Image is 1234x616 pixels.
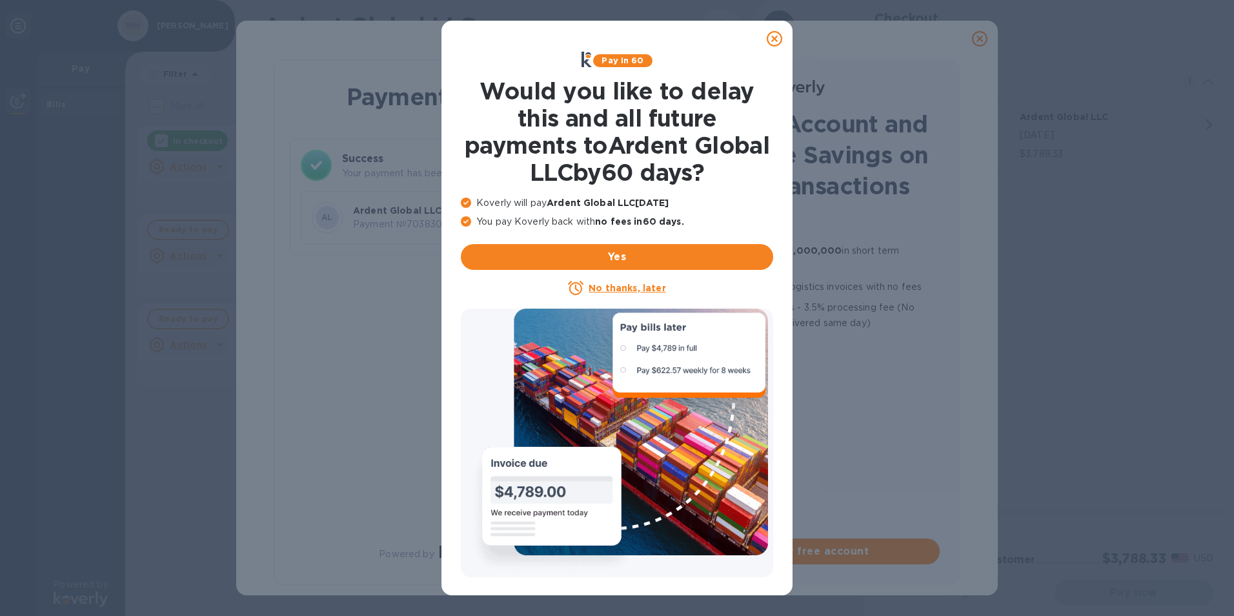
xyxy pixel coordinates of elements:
h1: Would you like to delay this and all future payments to Ardent Global LLC by 60 days ? [461,77,773,186]
button: Create your free account [656,539,940,564]
b: 60 more days to pay [675,282,776,292]
p: Ardent Global LLC [353,204,483,217]
p: Koverly will pay [461,196,773,210]
p: for Credit cards - 3.5% processing fee (No transaction limit, funds delivered same day) [675,300,940,331]
b: No transaction fees [675,225,771,235]
p: You pay Koverly back with [461,215,773,229]
img: Logo [771,80,825,96]
u: No thanks, later [589,283,665,293]
p: $5,025.00 [488,218,561,231]
p: all logistics invoices with no fees [675,279,940,294]
h1: Payment Result [295,81,578,113]
b: $1,000,000 [784,245,842,256]
span: Create your free account [666,544,929,559]
p: Quick approval for up to in short term financing [675,243,940,274]
b: Pay in 60 [602,56,643,65]
b: Lower fee [675,302,724,313]
b: Ardent Global LLC [DATE] [547,198,669,208]
h1: Create an Account and Unlock Fee Savings on Future Transactions [656,108,940,201]
h3: Success [342,151,572,167]
b: AL [321,212,333,222]
p: Powered by [379,548,434,561]
img: Logo [440,546,494,561]
p: Payment № 70383092 [353,218,483,231]
button: Yes [461,244,773,270]
p: Your payment has been completed. [342,167,572,180]
p: No transaction limit [675,336,940,351]
b: no fees in 60 days . [595,216,683,227]
b: Total [488,205,514,216]
span: Yes [471,249,763,265]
